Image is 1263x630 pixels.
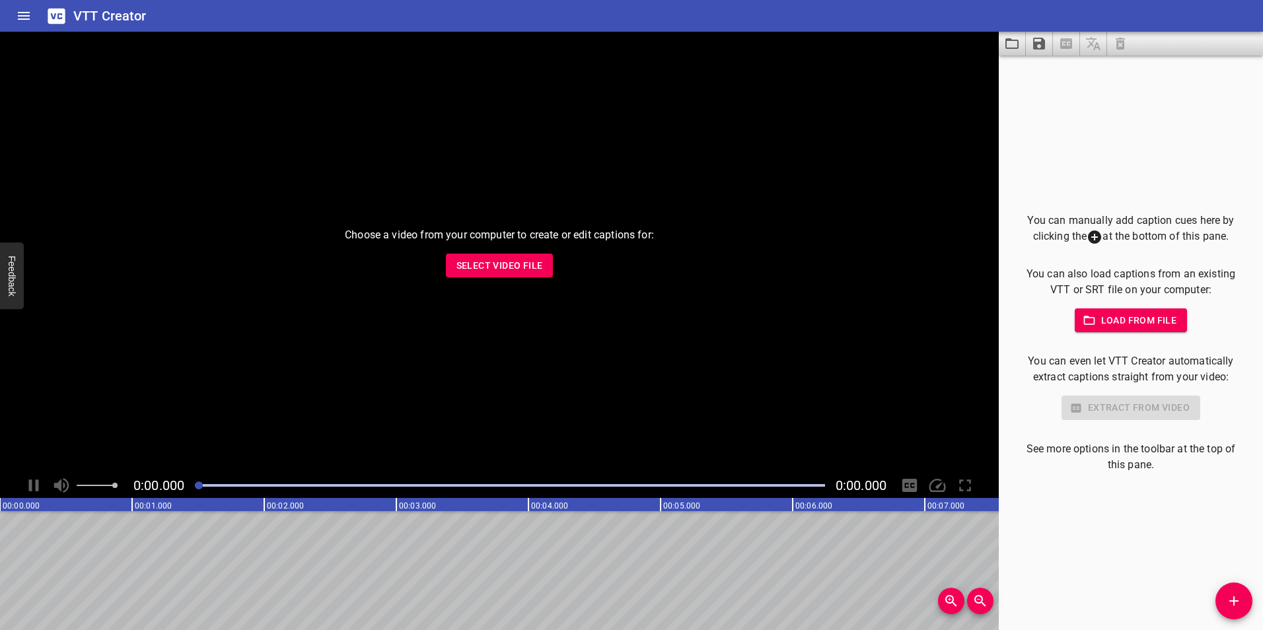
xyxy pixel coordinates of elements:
[531,501,568,510] text: 00:04.000
[399,501,436,510] text: 00:03.000
[1020,441,1242,473] p: See more options in the toolbar at the top of this pane.
[1053,32,1080,55] span: Select a video in the pane to the left, then you can automatically extract captions.
[1026,32,1053,55] button: Save captions to file
[1020,213,1242,245] p: You can manually add caption cues here by clicking the at the bottom of this pane.
[927,501,964,510] text: 00:07.000
[897,473,922,498] div: Hide/Show Captions
[925,473,950,498] div: Playback Speed
[953,473,978,498] div: Toggle Full Screen
[967,588,993,614] button: Zoom Out
[1215,582,1252,619] button: Add Cue
[795,501,832,510] text: 00:06.000
[456,258,543,274] span: Select Video File
[1031,36,1047,52] svg: Save captions to file
[999,32,1026,55] button: Load captions from file
[1020,353,1242,385] p: You can even let VTT Creator automatically extract captions straight from your video:
[836,477,886,493] span: Video Duration
[1080,32,1107,55] span: Add some captions below, then you can translate them.
[938,588,964,614] button: Zoom In
[446,254,554,278] button: Select Video File
[1075,308,1188,333] button: Load from file
[1004,36,1020,52] svg: Load captions from file
[1020,266,1242,298] p: You can also load captions from an existing VTT or SRT file on your computer:
[135,501,172,510] text: 00:01.000
[345,227,654,243] p: Choose a video from your computer to create or edit captions for:
[267,501,304,510] text: 00:02.000
[1085,312,1177,329] span: Load from file
[1020,396,1242,420] div: Select a video in the pane to the left to use this feature
[73,5,147,26] h6: VTT Creator
[663,501,700,510] text: 00:05.000
[133,477,184,493] span: Current Time
[195,484,825,487] div: Play progress
[3,501,40,510] text: 00:00.000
